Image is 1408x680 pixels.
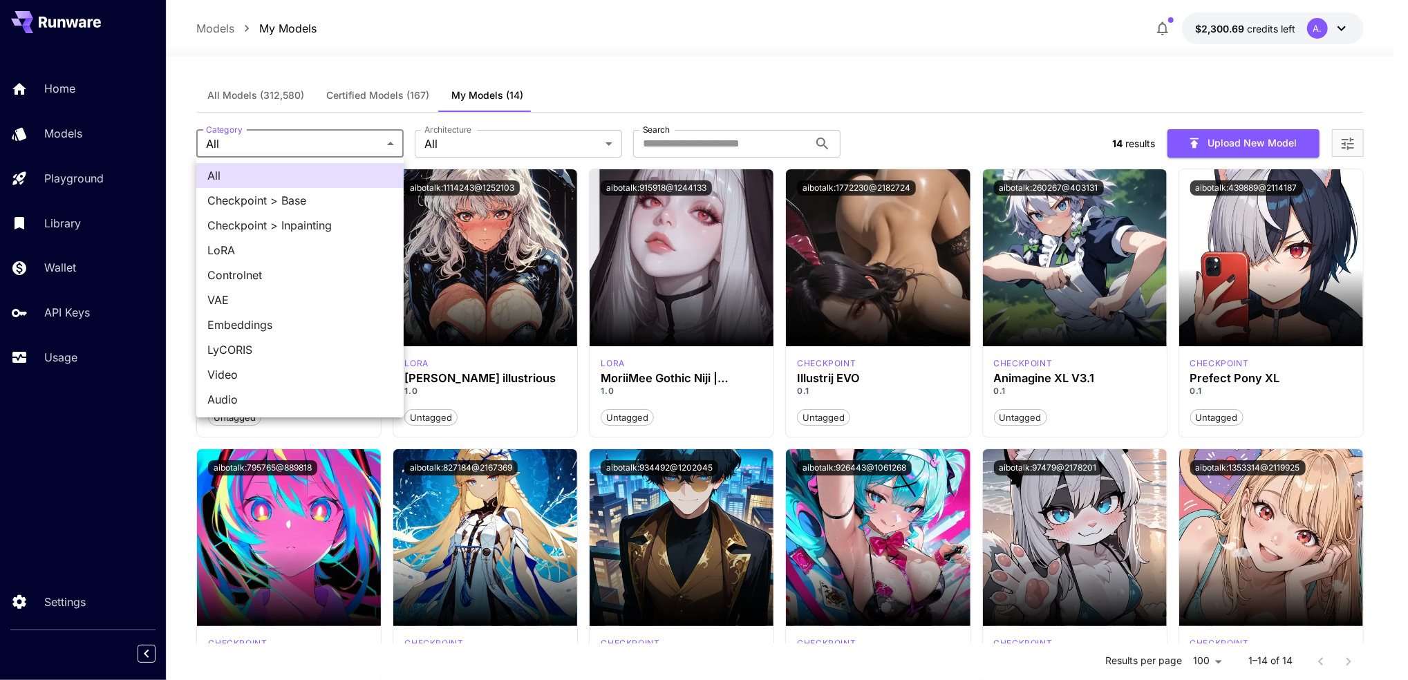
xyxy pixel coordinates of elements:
[207,267,393,283] span: Controlnet
[207,317,393,333] span: Embeddings
[207,391,393,408] span: Audio
[207,167,393,184] span: All
[207,192,393,209] span: Checkpoint > Base
[207,292,393,308] span: VAE
[207,217,393,234] span: Checkpoint > Inpainting
[207,341,393,358] span: LyCORIS
[207,242,393,258] span: LoRA
[207,366,393,383] span: Video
